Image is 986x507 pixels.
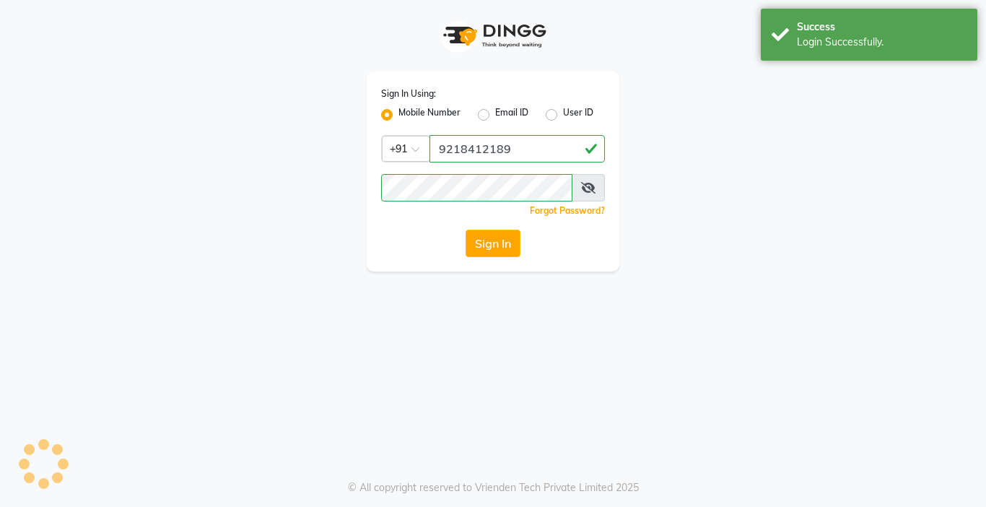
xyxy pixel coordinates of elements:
[381,87,436,100] label: Sign In Using:
[495,106,528,123] label: Email ID
[797,35,967,50] div: Login Successfully.
[530,205,605,216] a: Forgot Password?
[429,135,605,162] input: Username
[398,106,461,123] label: Mobile Number
[563,106,593,123] label: User ID
[466,230,520,257] button: Sign In
[381,174,572,201] input: Username
[435,14,551,57] img: logo1.svg
[797,19,967,35] div: Success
